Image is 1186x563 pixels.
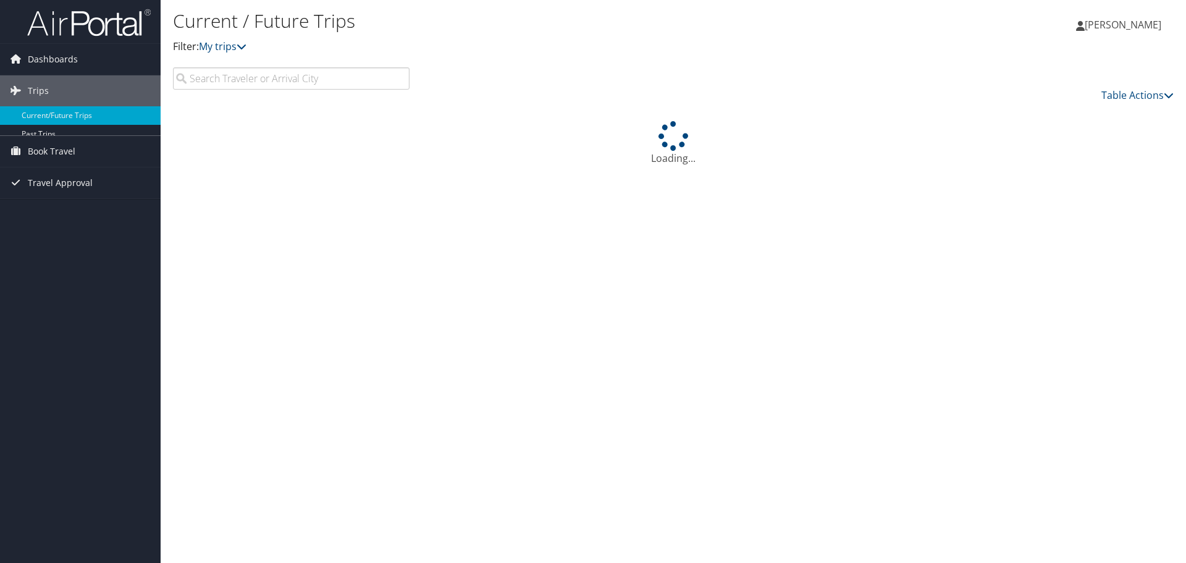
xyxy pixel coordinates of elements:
span: Travel Approval [28,167,93,198]
span: Book Travel [28,136,75,167]
a: My trips [199,40,246,53]
h1: Current / Future Trips [173,8,840,34]
a: Table Actions [1101,88,1174,102]
span: [PERSON_NAME] [1085,18,1161,32]
p: Filter: [173,39,840,55]
a: [PERSON_NAME] [1076,6,1174,43]
img: airportal-logo.png [27,8,151,37]
span: Trips [28,75,49,106]
input: Search Traveler or Arrival City [173,67,410,90]
div: Loading... [173,121,1174,166]
span: Dashboards [28,44,78,75]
